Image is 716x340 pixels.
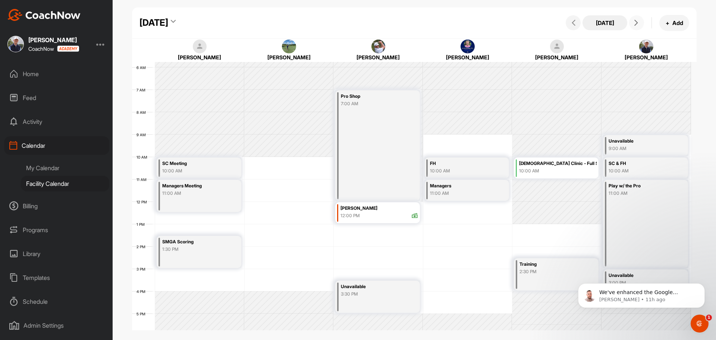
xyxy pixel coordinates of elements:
[15,126,125,142] div: Schedule a Demo with a CoachNow Expert
[162,182,227,190] div: Managers Meeting
[15,66,134,78] p: How can we help?
[252,53,326,61] div: [PERSON_NAME]
[609,145,673,152] div: 9:00 AM
[4,88,109,107] div: Feed
[430,168,495,174] div: 10:00 AM
[7,88,142,116] div: Send us a messageWe'll be back online later [DATE]
[132,155,155,159] div: 10 AM
[519,260,584,269] div: Training
[15,190,125,198] div: Getting Started for Athletes
[340,212,360,219] div: 12:00 PM
[609,159,673,168] div: SC & FH
[11,187,138,201] div: Getting Started for Athletes
[118,252,130,257] span: Help
[132,177,154,182] div: 11 AM
[15,94,125,102] div: Send us a message
[567,268,716,320] iframe: Intercom notifications message
[132,267,153,271] div: 3 PM
[11,173,138,187] div: CoachNow Academy 101
[341,283,406,291] div: Unavailable
[132,200,154,204] div: 12 PM
[550,40,564,54] img: square_default-ef6cabf814de5a2bf16c804365e32c732080f9872bdf737d349900a9daf73cf9.png
[430,190,495,197] div: 11:00 AM
[132,65,153,70] div: 6 AM
[11,155,138,170] button: Search for help
[4,65,109,83] div: Home
[639,40,653,54] img: square_c38149ace2d67fed064ce2ecdac316ab.jpg
[163,53,236,61] div: [PERSON_NAME]
[282,40,296,54] img: square_76d474b740ca28bdc38895401cb2d4cb.jpg
[21,160,109,176] div: My Calendar
[15,218,125,225] div: Programs
[4,197,109,215] div: Billing
[341,92,406,101] div: Pro Shop
[162,168,227,174] div: 10:00 AM
[132,289,153,294] div: 4 PM
[430,159,495,168] div: FH
[666,19,669,27] span: +
[128,12,142,25] div: Close
[582,15,627,30] button: [DATE]
[15,204,125,212] div: Coach Profiles
[132,312,153,316] div: 5 PM
[15,15,72,25] img: logo
[341,291,406,297] div: 3:30 PM
[11,215,138,228] div: Programs
[15,176,125,184] div: CoachNow Academy 101
[4,244,109,263] div: Library
[28,46,79,52] div: CoachNow
[139,16,168,29] div: [DATE]
[15,53,134,66] p: Hi [PERSON_NAME]
[7,36,24,52] img: square_c38149ace2d67fed064ce2ecdac316ab.jpg
[340,204,418,213] div: [PERSON_NAME]
[4,221,109,239] div: Programs
[101,12,116,27] img: Profile image for Maggie
[100,233,149,263] button: Help
[162,246,227,253] div: 1:30 PM
[162,190,227,197] div: 11:00 AM
[132,110,153,115] div: 8 AM
[430,182,495,190] div: Managers
[431,53,504,61] div: [PERSON_NAME]
[609,182,673,190] div: Play w/ the Pro
[28,37,79,43] div: [PERSON_NAME]
[691,315,709,333] iframe: Intercom live chat
[4,316,109,335] div: Admin Settings
[132,222,152,227] div: 1 PM
[16,252,33,257] span: Home
[609,190,673,197] div: 11:00 AM
[132,88,153,92] div: 7 AM
[132,132,153,137] div: 9 AM
[609,168,673,174] div: 10:00 AM
[4,112,109,131] div: Activity
[11,123,138,145] a: Schedule a Demo with a CoachNow Expert
[706,315,712,321] span: 1
[4,292,109,311] div: Schedule
[461,40,475,54] img: square_40516db2916e8261e2cdf582b2492737.jpg
[609,137,673,146] div: Unavailable
[520,53,594,61] div: [PERSON_NAME]
[57,46,79,52] img: CoachNow acadmey
[50,233,99,263] button: Messages
[11,201,138,215] div: Coach Profiles
[162,159,227,168] div: SC Meeting
[519,268,584,275] div: 2:30 PM
[4,136,109,155] div: Calendar
[132,244,153,249] div: 2 PM
[342,53,415,61] div: [PERSON_NAME]
[15,102,125,110] div: We'll be back online later [DATE]
[341,100,406,107] div: 7:00 AM
[162,238,227,246] div: SMGA Scoring
[87,12,102,27] img: Profile image for Amanda
[609,53,683,61] div: [PERSON_NAME]
[15,159,60,167] span: Search for help
[4,268,109,287] div: Templates
[519,168,597,174] div: 10:00 AM
[62,252,88,257] span: Messages
[21,176,109,191] div: Facility Calendar
[371,40,386,54] img: square_f0fd8699626d342409a23b1a51ec4760.jpg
